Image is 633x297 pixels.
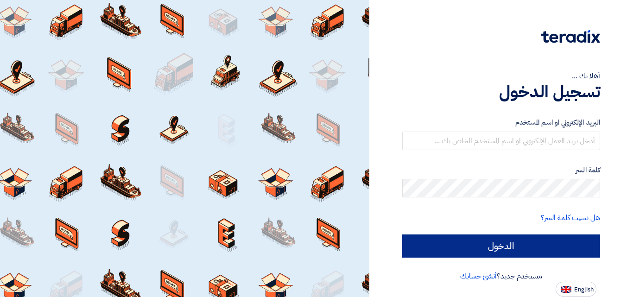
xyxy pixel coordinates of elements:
[541,212,600,223] a: هل نسيت كلمة السر؟
[402,271,600,282] div: مستخدم جديد؟
[402,70,600,82] div: أهلا بك ...
[402,82,600,102] h1: تسجيل الدخول
[541,30,600,43] img: Teradix logo
[402,165,600,176] label: كلمة السر
[402,234,600,258] input: الدخول
[402,117,600,128] label: البريد الإلكتروني او اسم المستخدم
[556,282,596,297] button: English
[561,286,571,293] img: en-US.png
[402,132,600,150] input: أدخل بريد العمل الإلكتروني او اسم المستخدم الخاص بك ...
[460,271,497,282] a: أنشئ حسابك
[574,286,594,293] span: English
